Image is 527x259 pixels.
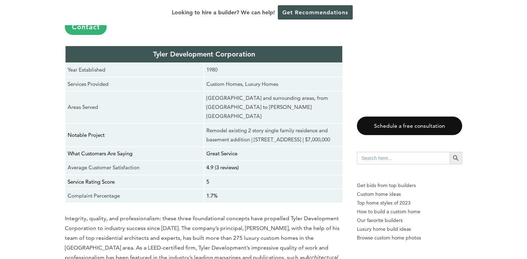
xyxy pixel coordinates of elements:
[278,5,353,20] a: Get Recommendations
[206,163,340,172] p: 4.9 (3 reviews)
[68,103,201,112] p: Areas Served
[68,177,201,186] p: Service Rating Score
[357,225,462,234] a: Luxury home build ideas
[357,117,462,135] a: Schedule a free consultation
[206,126,340,145] p: Remodel existing 2 story single family residence and basement addition | [STREET_ADDRESS] | $7,00...
[206,80,340,89] p: Custom Homes, Luxury Homes
[68,191,201,200] p: Complaint Percentage
[206,94,340,121] p: [GEOGRAPHIC_DATA] and surrounding areas, from [GEOGRAPHIC_DATA] to [PERSON_NAME][GEOGRAPHIC_DATA]
[68,80,201,89] p: Services Provided
[452,154,460,162] svg: Search
[68,149,201,158] p: What Customers Are Saying
[68,65,201,74] p: Year Established
[357,234,462,242] a: Browse custom home photos
[357,199,462,207] a: Top home styles of 2023
[357,190,462,199] a: Custom home ideas
[206,149,340,158] p: Great Service
[68,131,201,140] p: Notable Project
[65,19,107,35] a: Contact
[357,181,462,190] p: Get bids from top builders
[206,191,340,200] p: 1.7%
[206,65,340,74] p: 1980
[357,216,462,225] a: Our favorite builders
[357,207,462,216] a: How to build a custom home
[206,177,340,186] p: 5
[68,163,201,172] p: Average Customer Satisfaction
[153,50,255,58] strong: Tyler Development Corporation
[357,152,450,164] input: Search here...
